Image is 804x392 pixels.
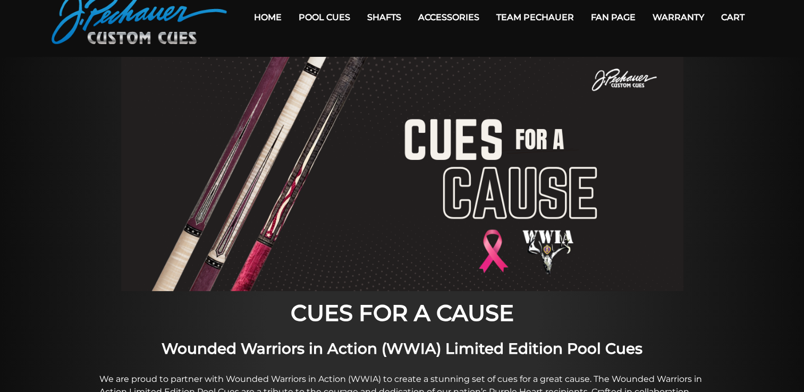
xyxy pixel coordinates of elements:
a: Shafts [359,4,410,31]
a: Home [246,4,290,31]
a: Accessories [410,4,488,31]
a: Cart [713,4,753,31]
a: Pool Cues [290,4,359,31]
strong: Wounded Warriors in Action (WWIA) Limited Edition Pool Cues [162,339,642,357]
strong: CUES FOR A CAUSE [291,299,514,327]
a: Warranty [644,4,713,31]
a: Fan Page [582,4,644,31]
a: Team Pechauer [488,4,582,31]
